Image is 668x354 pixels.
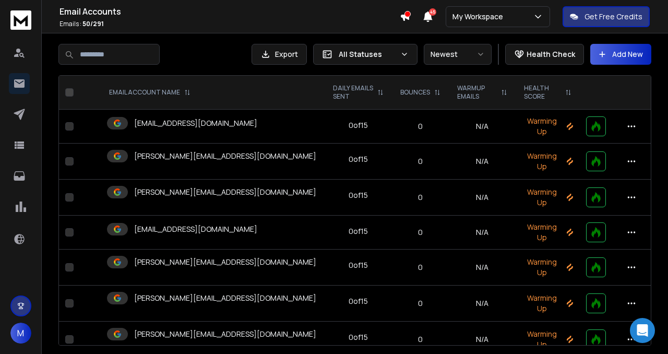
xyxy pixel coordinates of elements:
button: Newest [424,44,492,65]
button: M [10,323,31,344]
p: WARMUP EMAILS [457,84,497,101]
button: Get Free Credits [563,6,650,27]
div: 0 of 15 [349,296,368,306]
div: 0 of 15 [349,120,368,131]
p: Emails : [59,20,400,28]
p: BOUNCES [400,88,430,97]
div: Open Intercom Messenger [630,318,655,343]
div: 0 of 15 [349,260,368,270]
p: 0 [398,227,443,238]
p: 0 [398,121,443,132]
p: Warming Up [522,329,574,350]
p: Health Check [527,49,575,60]
p: [PERSON_NAME][EMAIL_ADDRESS][DOMAIN_NAME] [134,329,316,339]
td: N/A [449,250,516,286]
img: logo [10,10,31,30]
p: [EMAIL_ADDRESS][DOMAIN_NAME] [134,118,257,128]
div: 0 of 15 [349,154,368,164]
td: N/A [449,144,516,180]
button: Add New [590,44,651,65]
p: Warming Up [522,116,574,137]
p: HEALTH SCORE [524,84,561,101]
td: N/A [449,110,516,144]
p: 0 [398,262,443,273]
button: Export [252,44,307,65]
p: [EMAIL_ADDRESS][DOMAIN_NAME] [134,224,257,234]
p: Warming Up [522,187,574,208]
p: [PERSON_NAME][EMAIL_ADDRESS][DOMAIN_NAME] [134,187,316,197]
p: 0 [398,156,443,167]
td: N/A [449,216,516,250]
p: All Statuses [339,49,396,60]
p: Get Free Credits [584,11,642,22]
p: DAILY EMAILS SENT [333,84,373,101]
td: N/A [449,286,516,322]
div: 0 of 15 [349,332,368,343]
p: [PERSON_NAME][EMAIL_ADDRESS][DOMAIN_NAME] [134,293,316,303]
p: [PERSON_NAME][EMAIL_ADDRESS][DOMAIN_NAME] [134,151,316,161]
p: My Workspace [452,11,507,22]
p: Warming Up [522,257,574,278]
div: 0 of 15 [349,190,368,200]
p: Warming Up [522,293,574,314]
span: 45 [429,8,436,16]
p: 0 [398,334,443,345]
p: 0 [398,192,443,203]
td: N/A [449,180,516,216]
p: 0 [398,298,443,309]
h1: Email Accounts [59,5,400,18]
div: 0 of 15 [349,226,368,237]
p: Warming Up [522,222,574,243]
p: [PERSON_NAME][EMAIL_ADDRESS][DOMAIN_NAME] [134,257,316,267]
div: EMAIL ACCOUNT NAME [109,88,190,97]
button: Health Check [505,44,584,65]
span: 50 / 291 [82,19,104,28]
p: Warming Up [522,151,574,172]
